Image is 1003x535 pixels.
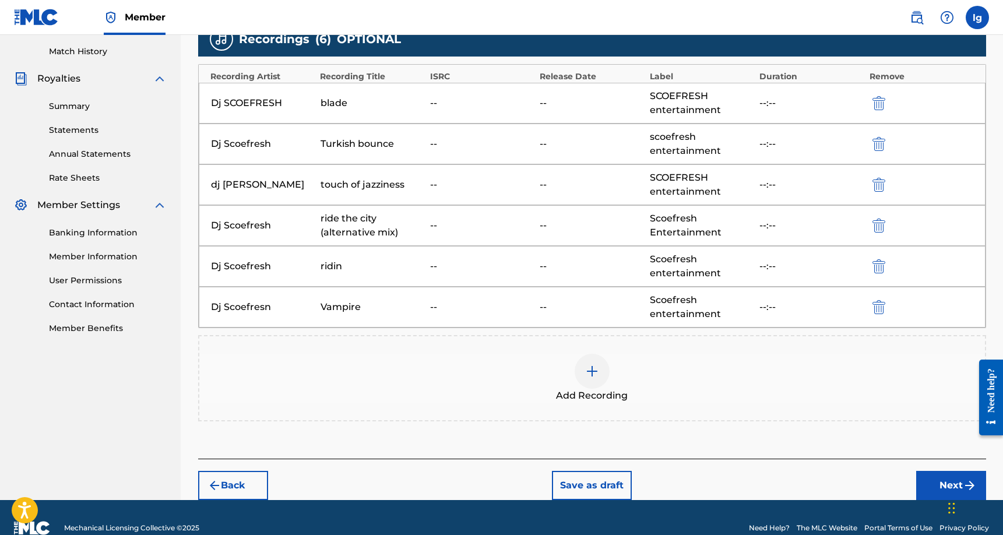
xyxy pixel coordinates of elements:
[945,479,1003,535] iframe: Chat Widget
[650,212,754,240] div: Scoefresh Entertainment
[966,6,989,29] div: User Menu
[905,6,928,29] a: Public Search
[759,71,864,83] div: Duration
[650,130,754,158] div: scoefresh entertainment
[939,523,989,533] a: Privacy Policy
[935,6,959,29] div: Help
[337,30,401,48] span: OPTIONAL
[940,10,954,24] img: help
[321,212,424,240] div: ride the city (alternative mix)
[49,298,167,311] a: Contact Information
[540,219,643,233] div: --
[759,259,863,273] div: --:--
[540,259,643,273] div: --
[321,178,424,192] div: touch of jazziness
[14,9,59,26] img: MLC Logo
[64,523,199,533] span: Mechanical Licensing Collective © 2025
[49,100,167,112] a: Summary
[872,219,885,233] img: 12a2ab48e56ec057fbd8.svg
[759,96,863,110] div: --:--
[37,72,80,86] span: Royalties
[211,178,315,192] div: dj [PERSON_NAME]
[430,259,534,273] div: --
[430,71,534,83] div: ISRC
[125,10,166,24] span: Member
[210,71,315,83] div: Recording Artist
[872,178,885,192] img: 12a2ab48e56ec057fbd8.svg
[49,45,167,58] a: Match History
[540,71,644,83] div: Release Date
[650,171,754,199] div: SCOEFRESH entertainment
[797,523,857,533] a: The MLC Website
[321,96,424,110] div: blade
[872,137,885,151] img: 12a2ab48e56ec057fbd8.svg
[49,251,167,263] a: Member Information
[650,89,754,117] div: SCOEFRESH entertainment
[49,227,167,239] a: Banking Information
[214,32,228,46] img: recording
[650,71,754,83] div: Label
[211,219,315,233] div: Dj Scoefresh
[430,137,534,151] div: --
[585,364,599,378] img: add
[14,198,28,212] img: Member Settings
[49,124,167,136] a: Statements
[948,491,955,526] div: Drag
[540,300,643,314] div: --
[14,521,50,535] img: logo
[759,137,863,151] div: --:--
[239,30,309,48] span: Recordings
[104,10,118,24] img: Top Rightsholder
[872,96,885,110] img: 12a2ab48e56ec057fbd8.svg
[870,71,974,83] div: Remove
[198,471,268,500] button: Back
[864,523,932,533] a: Portal Terms of Use
[540,137,643,151] div: --
[430,178,534,192] div: --
[540,178,643,192] div: --
[910,10,924,24] img: search
[207,478,221,492] img: 7ee5dd4eb1f8a8e3ef2f.svg
[49,172,167,184] a: Rate Sheets
[963,478,977,492] img: f7272a7cc735f4ea7f67.svg
[37,198,120,212] span: Member Settings
[49,274,167,287] a: User Permissions
[153,72,167,86] img: expand
[759,300,863,314] div: --:--
[759,219,863,233] div: --:--
[211,259,315,273] div: Dj Scoefresh
[970,348,1003,448] iframe: Resource Center
[650,293,754,321] div: Scoefresh entertainment
[540,96,643,110] div: --
[321,137,424,151] div: Turkish bounce
[872,259,885,273] img: 12a2ab48e56ec057fbd8.svg
[49,322,167,335] a: Member Benefits
[320,71,424,83] div: Recording Title
[430,96,534,110] div: --
[14,72,28,86] img: Royalties
[211,96,315,110] div: Dj SCOEFRESH
[211,300,315,314] div: Dj Scoefresn
[430,219,534,233] div: --
[556,389,628,403] span: Add Recording
[749,523,790,533] a: Need Help?
[49,148,167,160] a: Annual Statements
[552,471,632,500] button: Save as draft
[153,198,167,212] img: expand
[916,471,986,500] button: Next
[321,259,424,273] div: ridin
[872,300,885,314] img: 12a2ab48e56ec057fbd8.svg
[759,178,863,192] div: --:--
[211,137,315,151] div: Dj Scoefresh
[315,30,331,48] span: ( 6 )
[650,252,754,280] div: Scoefresh entertainment
[430,300,534,314] div: --
[321,300,424,314] div: Vampire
